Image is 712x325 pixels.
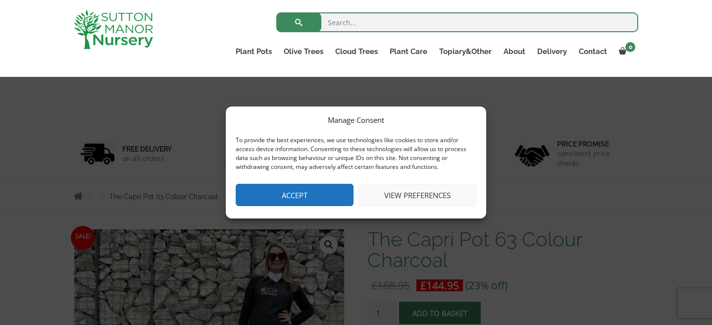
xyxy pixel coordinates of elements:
[278,45,329,58] a: Olive Trees
[613,45,638,58] a: 0
[236,184,354,206] button: Accept
[498,45,531,58] a: About
[276,12,638,32] input: Search...
[230,45,278,58] a: Plant Pots
[531,45,573,58] a: Delivery
[236,136,475,171] div: To provide the best experiences, we use technologies like cookies to store and/or access device i...
[625,42,635,52] span: 0
[433,45,498,58] a: Topiary&Other
[328,114,384,126] div: Manage Consent
[329,45,384,58] a: Cloud Trees
[573,45,613,58] a: Contact
[74,10,153,49] img: logo
[384,45,433,58] a: Plant Care
[358,184,476,206] button: View preferences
